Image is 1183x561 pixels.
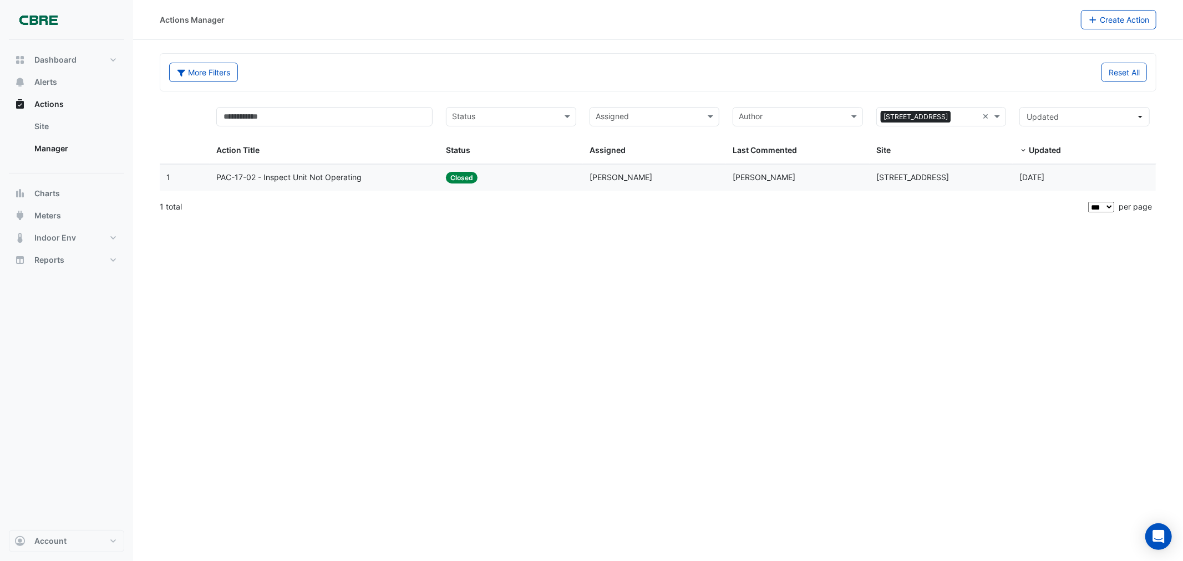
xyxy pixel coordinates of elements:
[14,99,26,110] app-icon: Actions
[26,137,124,160] a: Manager
[876,145,891,155] span: Site
[1027,112,1059,121] span: Updated
[9,227,124,249] button: Indoor Env
[34,99,64,110] span: Actions
[169,63,238,82] button: More Filters
[1019,107,1150,126] button: Updated
[446,172,478,183] span: Closed
[34,535,67,547] span: Account
[9,530,124,552] button: Account
[590,172,652,182] span: [PERSON_NAME]
[216,145,260,155] span: Action Title
[34,188,60,199] span: Charts
[9,182,124,205] button: Charts
[1101,63,1147,82] button: Reset All
[1119,202,1152,211] span: per page
[34,76,57,88] span: Alerts
[14,76,26,88] app-icon: Alerts
[216,171,362,184] span: PAC-17-02 - Inspect Unit Not Operating
[14,210,26,221] app-icon: Meters
[34,54,77,65] span: Dashboard
[9,93,124,115] button: Actions
[14,254,26,266] app-icon: Reports
[982,110,992,123] span: Clear
[590,145,626,155] span: Assigned
[34,254,64,266] span: Reports
[14,232,26,243] app-icon: Indoor Env
[160,193,1086,221] div: 1 total
[1029,145,1061,155] span: Updated
[1081,10,1157,29] button: Create Action
[14,188,26,199] app-icon: Charts
[881,111,951,123] span: [STREET_ADDRESS]
[34,232,76,243] span: Indoor Env
[1145,523,1172,550] div: Open Intercom Messenger
[876,172,949,182] span: [STREET_ADDRESS]
[13,9,63,31] img: Company Logo
[26,115,124,137] a: Site
[733,172,795,182] span: [PERSON_NAME]
[9,205,124,227] button: Meters
[14,54,26,65] app-icon: Dashboard
[34,210,61,221] span: Meters
[9,49,124,71] button: Dashboard
[446,145,470,155] span: Status
[733,145,797,155] span: Last Commented
[160,14,225,25] div: Actions Manager
[166,172,170,182] span: 1
[9,71,124,93] button: Alerts
[1019,172,1044,182] span: 2025-08-14T15:56:07.581
[9,249,124,271] button: Reports
[9,115,124,164] div: Actions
